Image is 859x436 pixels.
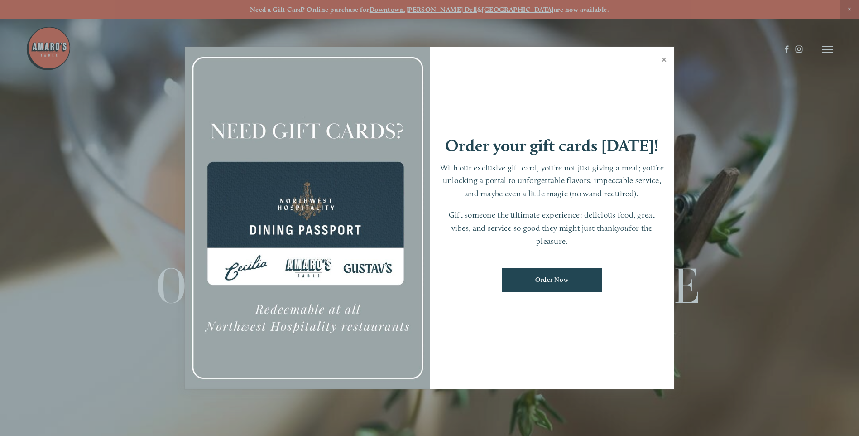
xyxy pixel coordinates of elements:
[439,208,666,247] p: Gift someone the ultimate experience: delicious food, great vibes, and service so good they might...
[617,223,629,233] em: you
[445,137,659,154] h1: Order your gift cards [DATE]!
[655,48,673,73] a: Close
[502,268,602,292] a: Order Now
[439,161,666,200] p: With our exclusive gift card, you’re not just giving a meal; you’re unlocking a portal to unforge...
